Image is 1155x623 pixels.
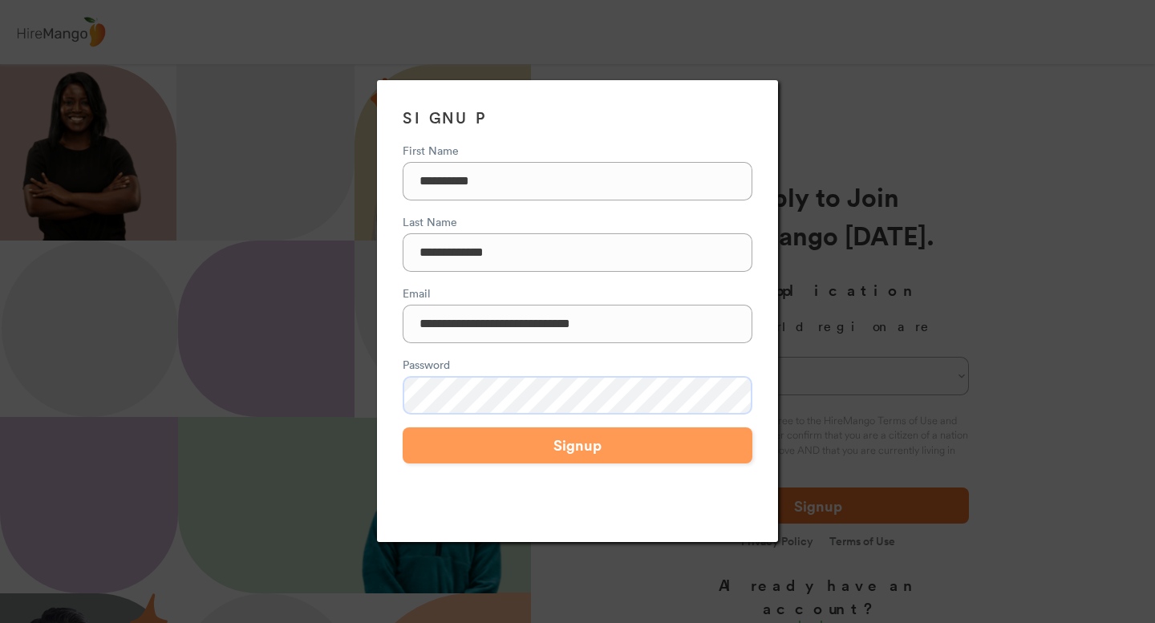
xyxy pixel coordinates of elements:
div: First Name [403,142,752,159]
div: Last Name [403,213,752,230]
h3: SIGNUP [403,106,752,129]
div: Password [403,356,752,373]
div: Email [403,285,752,301]
button: Signup [403,427,752,463]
